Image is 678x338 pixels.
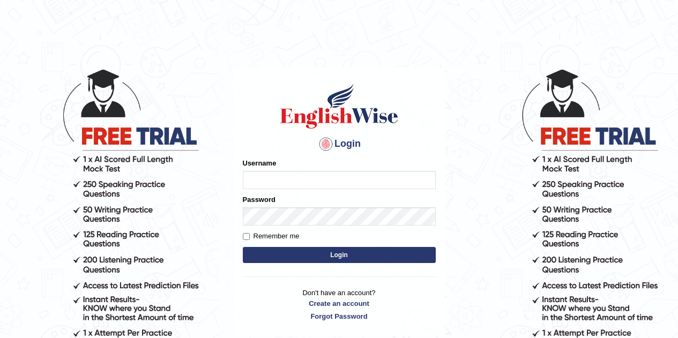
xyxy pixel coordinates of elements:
[243,136,436,153] h4: Login
[243,247,436,263] button: Login
[243,311,436,321] a: Forgot Password
[243,233,250,240] input: Remember me
[243,231,300,242] label: Remember me
[243,298,436,309] a: Create an account
[243,194,275,205] label: Password
[243,288,436,321] p: Don't have an account?
[278,82,400,130] img: Logo of English Wise sign in for intelligent practice with AI
[243,158,277,168] label: Username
